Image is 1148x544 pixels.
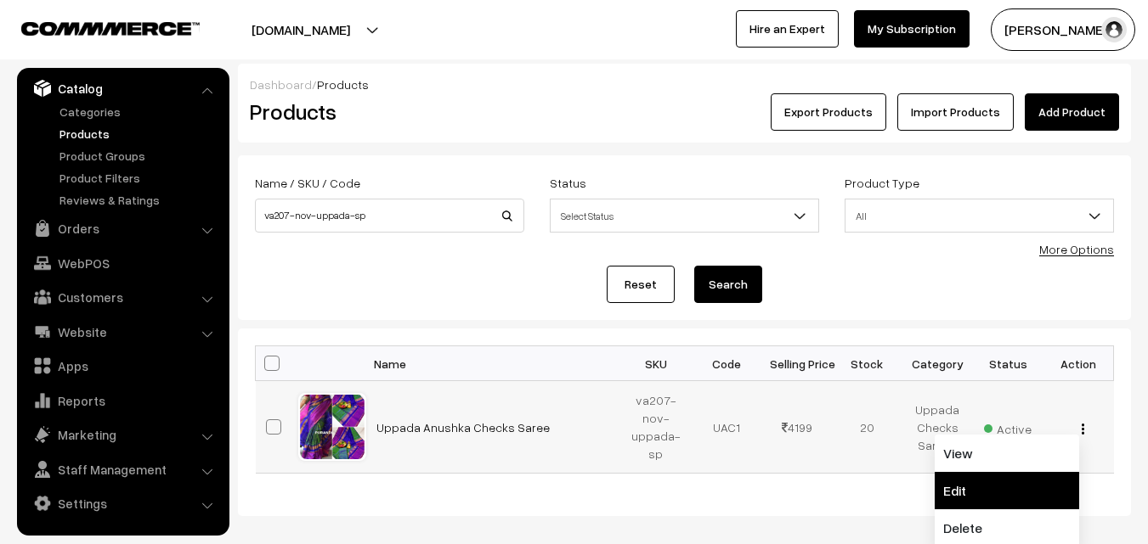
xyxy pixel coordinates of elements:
[897,93,1014,131] a: Import Products
[973,346,1043,381] th: Status
[550,174,586,192] label: Status
[761,381,832,474] td: 4199
[550,199,819,233] span: Select Status
[21,22,200,35] img: COMMMERCE
[55,169,223,187] a: Product Filters
[21,351,223,381] a: Apps
[21,248,223,278] a: WebPOS
[845,174,919,192] label: Product Type
[854,10,970,48] a: My Subscription
[607,266,675,303] a: Reset
[902,381,973,474] td: Uppada Checks Sarees
[192,8,410,51] button: [DOMAIN_NAME]
[250,77,312,92] a: Dashboard
[55,191,223,209] a: Reviews & Ratings
[1039,242,1114,256] a: More Options
[621,381,692,474] td: va207-nov-uppada-sp
[832,346,902,381] th: Stock
[21,17,170,37] a: COMMMERCE
[771,93,886,131] button: Export Products
[250,98,523,125] h2: Products
[366,346,621,381] th: Name
[902,346,973,381] th: Category
[376,420,550,435] a: Uppada Anushka Checks Saree
[255,199,524,233] input: Name / SKU / Code
[736,10,839,48] a: Hire an Expert
[621,346,692,381] th: SKU
[845,199,1114,233] span: All
[694,266,762,303] button: Search
[984,416,1032,438] span: Active
[21,282,223,312] a: Customers
[691,346,761,381] th: Code
[1043,346,1114,381] th: Action
[21,488,223,519] a: Settings
[991,8,1135,51] button: [PERSON_NAME]
[21,419,223,450] a: Marketing
[1101,17,1127,42] img: user
[761,346,832,381] th: Selling Price
[21,454,223,485] a: Staff Management
[317,77,369,92] span: Products
[691,381,761,474] td: UAC1
[55,103,223,121] a: Categories
[250,76,1119,93] div: /
[21,317,223,347] a: Website
[935,435,1079,472] a: View
[21,213,223,244] a: Orders
[255,174,360,192] label: Name / SKU / Code
[21,385,223,416] a: Reports
[21,73,223,104] a: Catalog
[935,472,1079,509] a: Edit
[1025,93,1119,131] a: Add Product
[845,201,1113,231] span: All
[55,147,223,165] a: Product Groups
[1082,423,1084,435] img: Menu
[55,125,223,143] a: Products
[832,381,902,474] td: 20
[551,201,818,231] span: Select Status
